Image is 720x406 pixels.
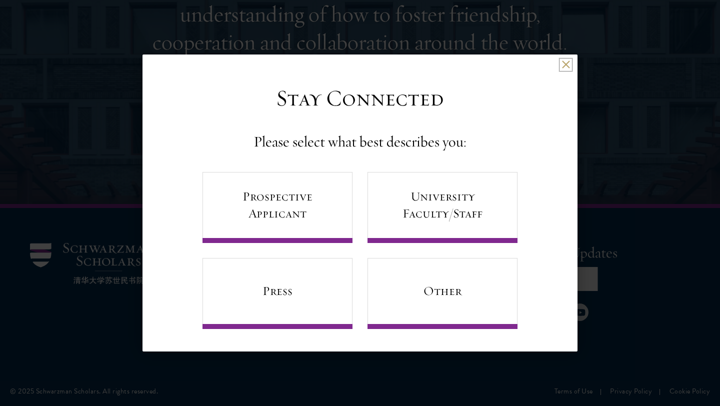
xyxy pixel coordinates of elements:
h4: Please select what best describes you: [253,132,466,152]
a: University Faculty/Staff [367,172,517,243]
a: Press [202,258,352,329]
h3: Stay Connected [276,84,444,112]
a: Other [367,258,517,329]
a: Prospective Applicant [202,172,352,243]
